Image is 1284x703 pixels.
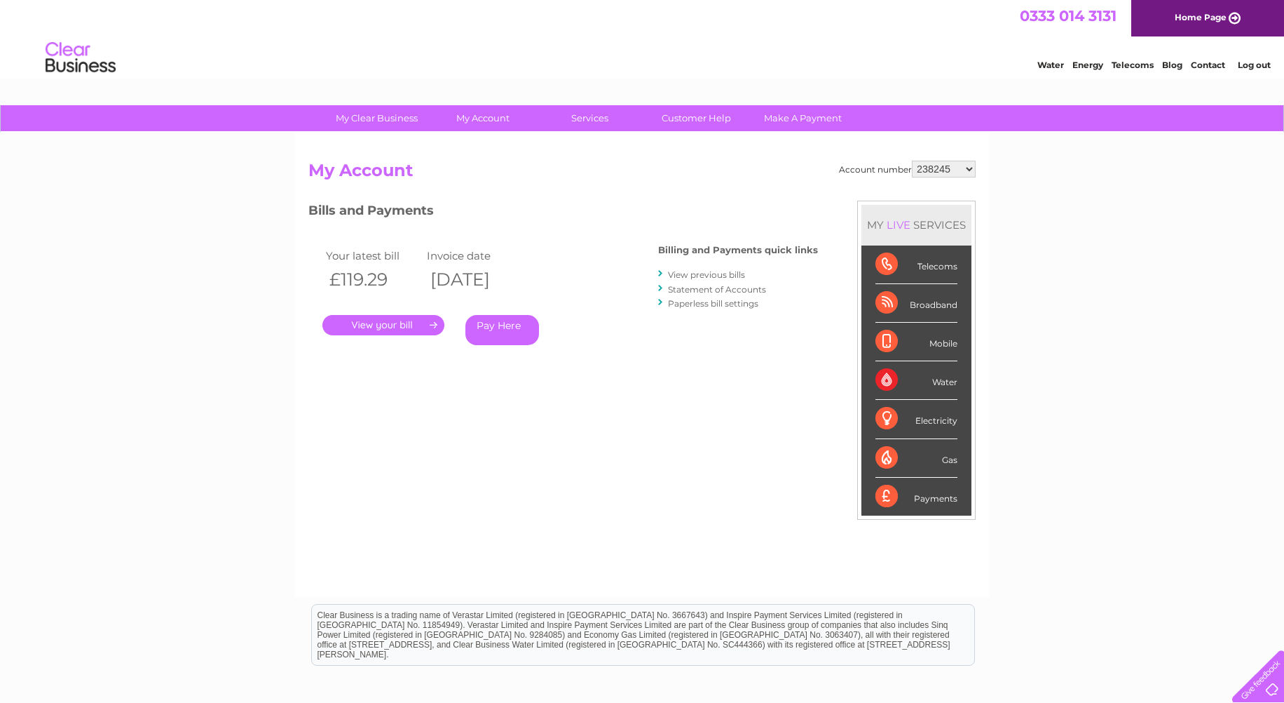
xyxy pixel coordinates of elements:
[668,298,758,309] a: Paperless bill settings
[861,205,971,245] div: MY SERVICES
[322,246,423,265] td: Your latest bill
[1238,60,1271,70] a: Log out
[1112,60,1154,70] a: Telecoms
[308,201,818,225] h3: Bills and Payments
[312,8,974,68] div: Clear Business is a trading name of Verastar Limited (registered in [GEOGRAPHIC_DATA] No. 3667643...
[884,218,913,232] div: LIVE
[45,36,116,79] img: logo.png
[839,161,976,178] div: Account number
[638,105,754,131] a: Customer Help
[875,323,957,361] div: Mobile
[875,246,957,284] div: Telecoms
[658,245,818,255] h4: Billing and Payments quick links
[1162,60,1182,70] a: Blog
[319,105,435,131] a: My Clear Business
[1072,60,1103,70] a: Energy
[875,361,957,400] div: Water
[322,265,423,294] th: £119.29
[1191,60,1225,70] a: Contact
[423,246,524,265] td: Invoice date
[532,105,648,131] a: Services
[1037,60,1064,70] a: Water
[423,265,524,294] th: [DATE]
[322,315,444,335] a: .
[668,284,766,295] a: Statement of Accounts
[875,439,957,478] div: Gas
[1020,7,1116,25] a: 0333 014 3131
[668,269,745,280] a: View previous bills
[465,315,539,345] a: Pay Here
[308,161,976,187] h2: My Account
[875,478,957,516] div: Payments
[875,400,957,438] div: Electricity
[745,105,861,131] a: Make A Payment
[875,284,957,323] div: Broadband
[425,105,541,131] a: My Account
